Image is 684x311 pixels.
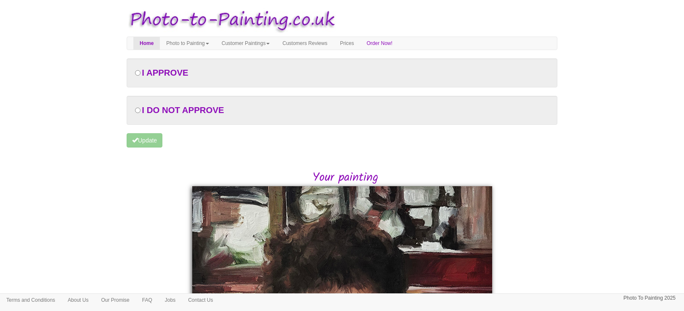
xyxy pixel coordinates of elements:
a: Customers Reviews [276,37,334,50]
a: Jobs [159,294,182,306]
span: I APPROVE [142,68,188,77]
a: Photo to Painting [160,37,215,50]
span: I DO NOT APPROVE [142,105,224,115]
img: Photo to Painting [122,4,338,37]
a: About Us [61,294,95,306]
a: Our Promise [95,294,135,306]
a: Contact Us [182,294,219,306]
a: FAQ [136,294,159,306]
a: Customer Paintings [215,37,276,50]
a: Prices [334,37,360,50]
a: Order Now! [361,37,399,50]
a: Home [133,37,160,50]
h2: Your painting [133,171,557,184]
p: Photo To Painting 2025 [623,294,676,303]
